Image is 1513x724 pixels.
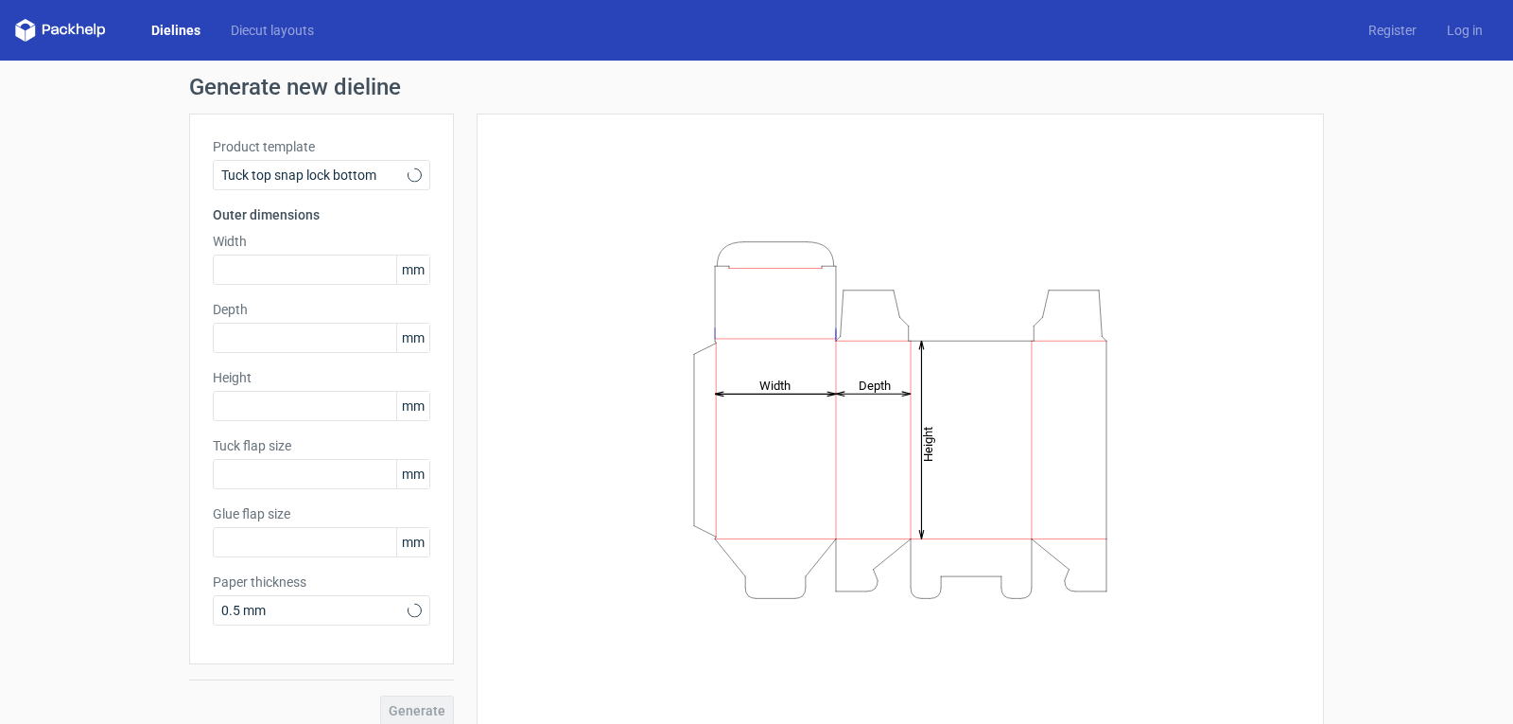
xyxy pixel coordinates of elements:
[213,504,430,523] label: Glue flap size
[221,601,408,620] span: 0.5 mm
[213,232,430,251] label: Width
[396,460,429,488] span: mm
[213,137,430,156] label: Product template
[213,205,430,224] h3: Outer dimensions
[921,426,935,461] tspan: Height
[859,378,891,392] tspan: Depth
[213,300,430,319] label: Depth
[221,166,408,185] span: Tuck top snap lock bottom
[189,76,1324,98] h1: Generate new dieline
[396,528,429,556] span: mm
[136,21,216,40] a: Dielines
[1353,21,1432,40] a: Register
[1432,21,1498,40] a: Log in
[216,21,329,40] a: Diecut layouts
[213,436,430,455] label: Tuck flap size
[396,392,429,420] span: mm
[396,324,429,352] span: mm
[213,573,430,592] label: Paper thickness
[759,378,791,392] tspan: Width
[396,256,429,284] span: mm
[213,368,430,387] label: Height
